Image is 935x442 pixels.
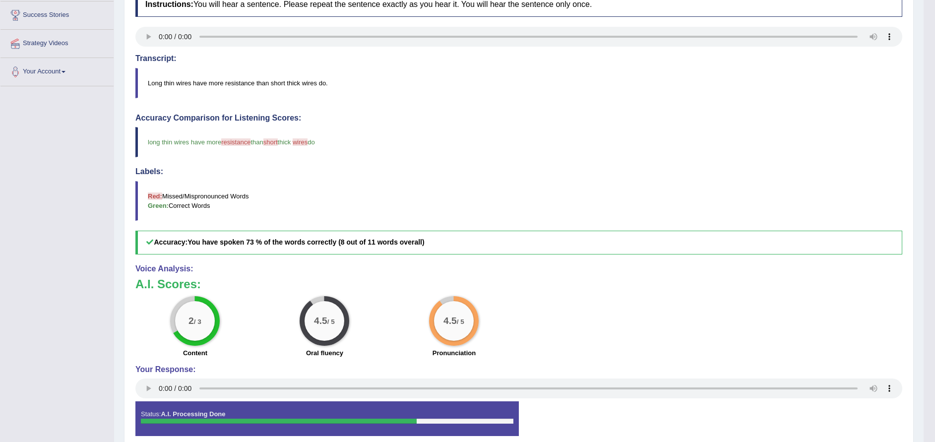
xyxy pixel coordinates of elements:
[189,315,194,326] big: 2
[148,192,162,200] b: Red:
[183,348,207,358] label: Content
[148,202,169,209] b: Green:
[0,30,114,55] a: Strategy Videos
[135,277,201,291] b: A.I. Scores:
[194,318,201,325] small: / 3
[0,58,114,83] a: Your Account
[135,68,902,98] blockquote: Long thin wires have more resistance than short thick wires do.
[161,410,225,418] strong: A.I. Processing Done
[0,1,114,26] a: Success Stories
[135,264,902,273] h4: Voice Analysis:
[135,114,902,123] h4: Accuracy Comparison for Listening Scores:
[444,315,457,326] big: 4.5
[293,138,308,146] span: wires
[135,181,902,221] blockquote: Missed/Mispronounced Words Correct Words
[135,365,902,374] h4: Your Response:
[433,348,476,358] label: Pronunciation
[306,348,343,358] label: Oral fluency
[263,138,278,146] span: short
[135,167,902,176] h4: Labels:
[278,138,291,146] span: thick
[308,138,314,146] span: do
[135,231,902,254] h5: Accuracy:
[148,138,221,146] span: long thin wires have more
[135,54,902,63] h4: Transcript:
[221,138,250,146] span: resistance
[187,238,424,246] b: You have spoken 73 % of the words correctly (8 out of 11 words overall)
[250,138,263,146] span: than
[135,401,519,436] div: Status:
[327,318,335,325] small: / 5
[457,318,464,325] small: / 5
[314,315,328,326] big: 4.5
